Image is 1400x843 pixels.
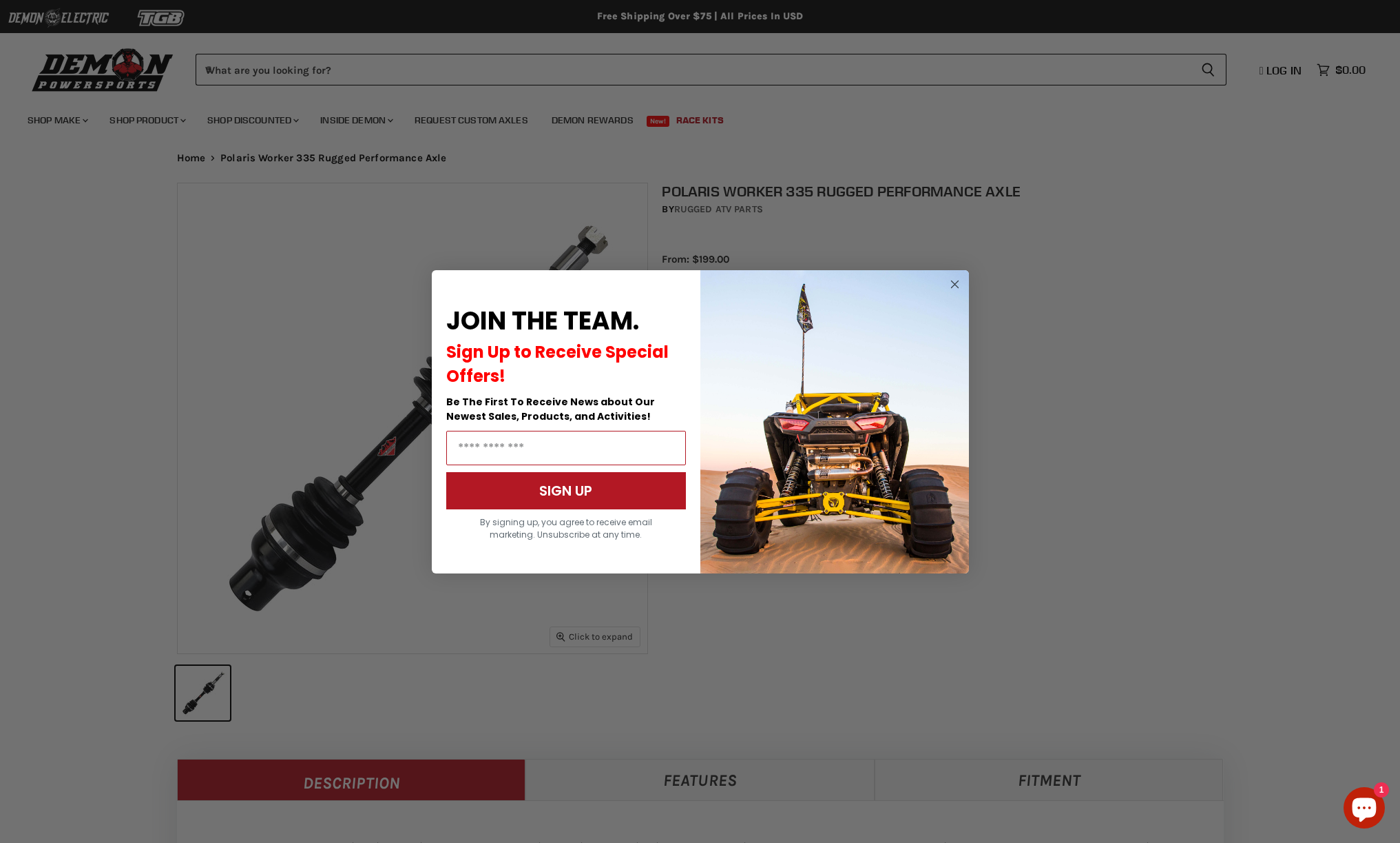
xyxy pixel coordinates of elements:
[700,270,969,573] img: a9095488-b6e7-41ba-879d-588abfab540b.jpeg
[446,395,655,423] span: Be The First To Receive News about Our Newest Sales, Products, and Activities!
[446,472,686,509] button: SIGN UP
[446,303,639,338] span: JOIN THE TEAM.
[946,276,963,293] button: Close dialog
[446,431,686,465] input: Email Address
[1339,787,1389,832] inbox-online-store-chat: Shopify online store chat
[446,341,669,387] span: Sign Up to Receive Special Offers!
[480,516,652,540] span: By signing up, you agree to receive email marketing. Unsubscribe at any time.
